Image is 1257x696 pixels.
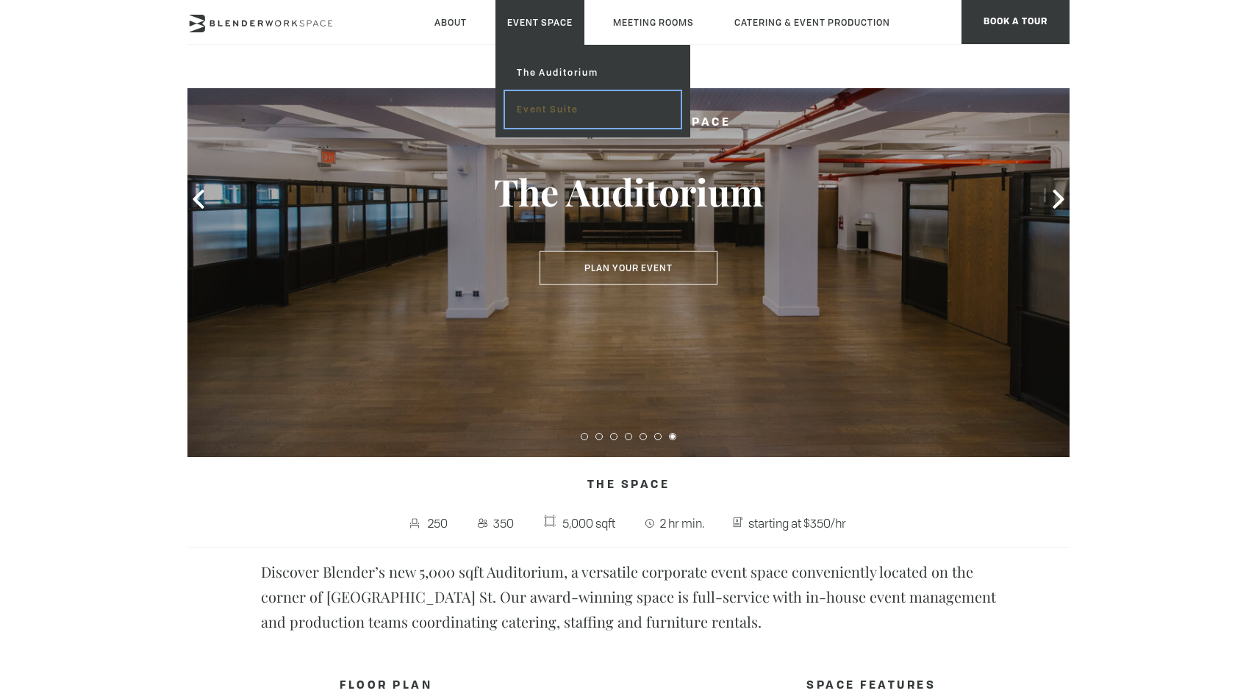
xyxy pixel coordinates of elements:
button: Plan Your Event [540,251,717,285]
p: Discover Blender’s new 5,000 sqft Auditorium, a versatile corporate event space conveniently loca... [261,559,996,634]
a: The Auditorium [505,54,681,91]
span: 2 hr min. [656,512,708,535]
span: starting at $350/hr [745,512,850,535]
span: 350 [490,512,518,535]
span: 5,000 sqft [559,512,619,535]
iframe: Chat Widget [992,508,1257,696]
span: 250 [424,512,451,535]
h2: Conference Event Space [459,114,798,132]
a: Event Suite [505,91,681,128]
h3: The Auditorium [459,169,798,215]
h4: The Space [187,472,1070,500]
